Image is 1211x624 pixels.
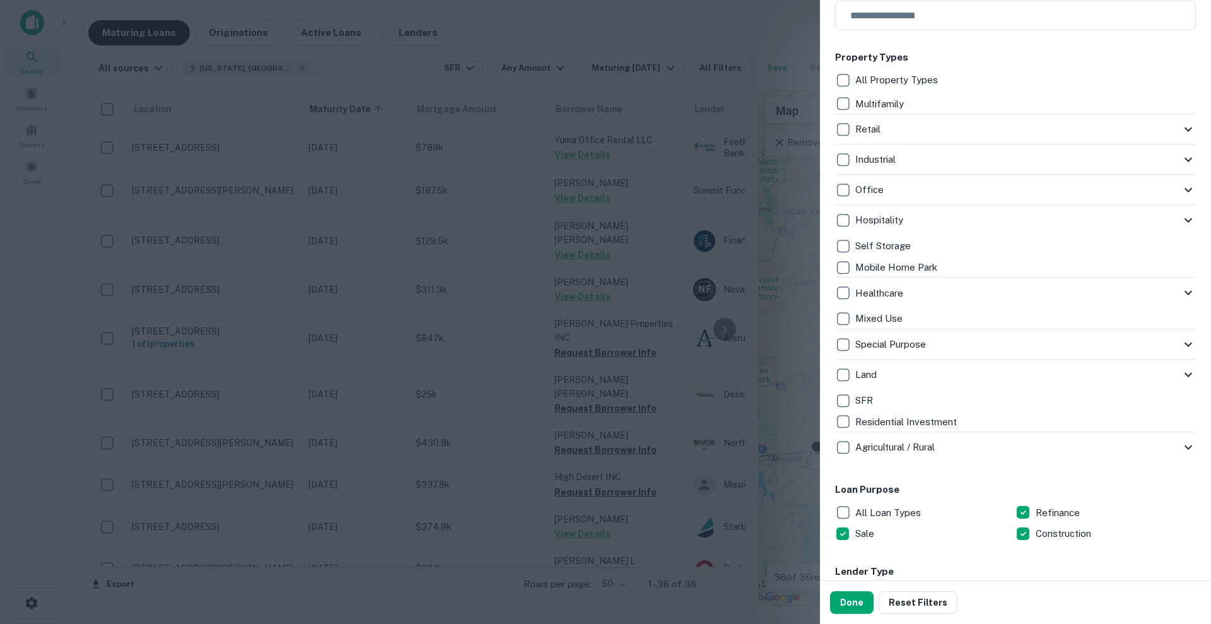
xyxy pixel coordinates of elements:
p: Sale [855,526,877,541]
div: Agricultural / Rural [835,432,1196,462]
p: All Loan Types [855,505,923,521]
iframe: Chat Widget [1148,523,1211,584]
p: Multifamily [855,97,906,112]
p: SFR [855,393,875,408]
p: Office [855,182,886,197]
p: Hospitality [855,213,906,228]
div: Special Purpose [835,329,1196,360]
button: Done [830,591,874,614]
div: Industrial [835,144,1196,175]
h6: Loan Purpose [835,483,1196,497]
p: Refinance [1036,505,1082,521]
p: All Property Types [855,73,940,88]
p: Residential Investment [855,415,959,430]
h6: Property Types [835,50,1196,65]
div: Office [835,175,1196,205]
button: Reset Filters [879,591,957,614]
p: Healthcare [855,286,906,301]
p: Special Purpose [855,337,928,352]
p: Mobile Home Park [855,260,940,275]
p: Self Storage [855,238,913,254]
h6: Lender Type [835,565,1196,579]
div: Retail [835,114,1196,144]
div: Land [835,360,1196,390]
p: Agricultural / Rural [855,440,937,455]
p: Industrial [855,152,898,167]
p: Land [855,367,879,382]
p: Construction [1036,526,1094,541]
p: Retail [855,122,883,137]
p: Mixed Use [855,311,905,326]
div: Healthcare [835,278,1196,308]
div: Hospitality [835,205,1196,235]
